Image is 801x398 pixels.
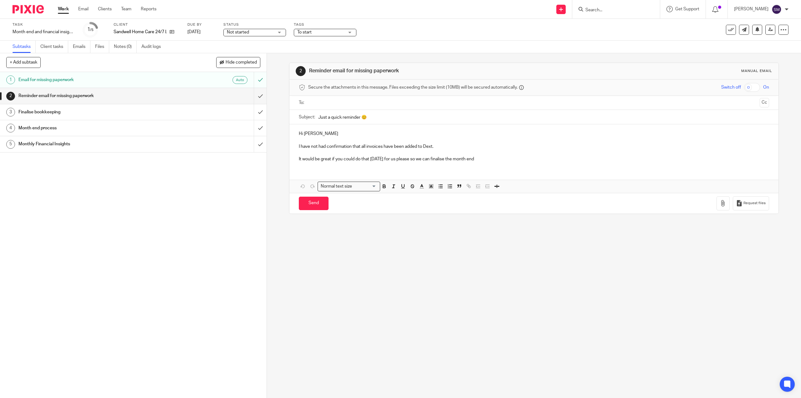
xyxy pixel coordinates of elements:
span: On [763,84,769,90]
h1: Email for missing paperwork [18,75,171,85]
input: Search [585,8,641,13]
a: Reports [141,6,156,12]
p: Hi [PERSON_NAME] [299,131,769,137]
label: Tags [294,22,356,27]
span: Secure the attachments in this message. Files exceeding the size limit (10MB) will be secured aut... [308,84,518,90]
a: Clients [98,6,112,12]
div: Search for option [318,182,380,191]
h1: Finalise bookkeeping [18,107,171,117]
div: 3 [6,108,15,116]
h1: Reminder email for missing paperwork [309,68,547,74]
div: 2 [6,92,15,101]
a: Subtasks [13,41,36,53]
button: Request files [733,196,769,210]
label: Status [223,22,286,27]
a: Work [58,6,69,12]
span: Hide completed [226,60,257,65]
p: It would be great if you could do that [DATE] for us please so we can finalise the month end [299,156,769,162]
div: Manual email [741,69,772,74]
button: + Add subtask [6,57,41,68]
input: Search for option [354,183,376,190]
button: Cc [760,98,769,107]
span: To start [297,30,312,34]
a: Audit logs [141,41,166,53]
div: Month end and financial insights [13,29,75,35]
a: Team [121,6,131,12]
p: Sandwell Home Care 24/7 Ltd [114,29,166,35]
span: Get Support [675,7,699,11]
input: Send [299,197,329,210]
a: Client tasks [40,41,68,53]
span: Request files [743,201,766,206]
div: 1 [6,75,15,84]
span: [DATE] [187,30,201,34]
span: Switch off [721,84,741,90]
h1: Month end process [18,123,171,133]
a: Files [95,41,109,53]
div: 2 [296,66,306,76]
p: I have not had confirmation that all invoices have been added to Dext. [299,143,769,150]
span: Normal text size [319,183,353,190]
div: 5 [6,140,15,149]
div: Auto [232,76,247,84]
label: Subject: [299,114,315,120]
a: Notes (0) [114,41,137,53]
div: 4 [6,124,15,132]
label: Task [13,22,75,27]
label: Client [114,22,180,27]
button: Hide completed [216,57,260,68]
small: /5 [90,28,94,32]
a: Emails [73,41,90,53]
img: svg%3E [772,4,782,14]
h1: Monthly Financial Insights [18,139,171,149]
img: Pixie [13,5,44,13]
h1: Reminder email for missing paperwork [18,91,171,101]
p: [PERSON_NAME] [734,6,768,12]
div: 1 [87,26,94,33]
span: Not started [227,30,249,34]
label: To: [299,100,306,106]
label: Due by [187,22,216,27]
a: Email [78,6,89,12]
